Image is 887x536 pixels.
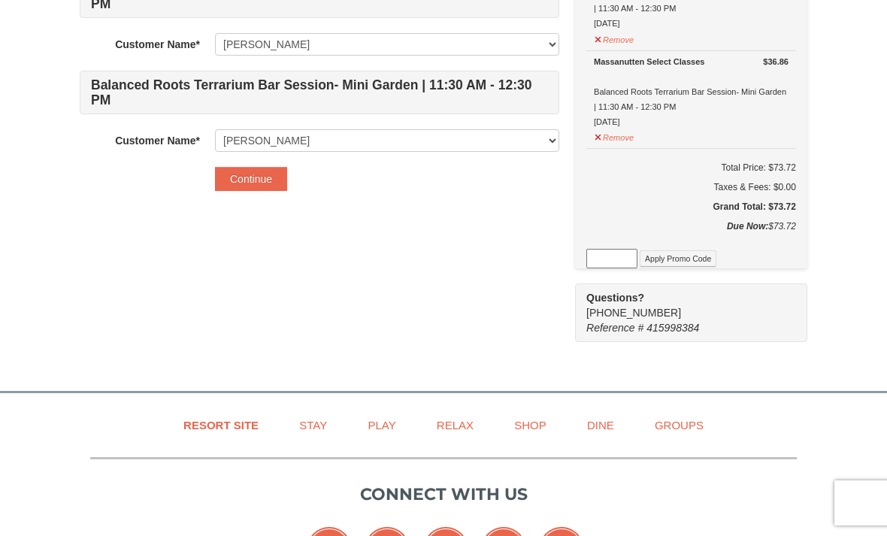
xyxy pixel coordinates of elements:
[586,219,796,249] div: $73.72
[215,167,287,191] button: Continue
[594,126,634,145] button: Remove
[586,199,796,214] h5: Grand Total: $73.72
[165,408,277,442] a: Resort Site
[594,29,634,47] button: Remove
[586,292,644,304] strong: Questions?
[594,54,789,129] div: Balanced Roots Terrarium Bar Session- Mini Garden | 11:30 AM - 12:30 PM [DATE]
[495,408,565,442] a: Shop
[349,408,414,442] a: Play
[115,38,200,50] strong: Customer Name*
[90,482,797,507] p: Connect with us
[586,160,796,175] h6: Total Price: $73.72
[418,408,492,442] a: Relax
[646,322,699,334] span: 415998384
[80,71,559,114] h4: Balanced Roots Terrarium Bar Session- Mini Garden | 11:30 AM - 12:30 PM
[640,250,716,267] button: Apply Promo Code
[586,290,780,319] span: [PHONE_NUMBER]
[636,408,722,442] a: Groups
[727,221,768,232] strong: Due Now:
[115,135,200,147] strong: Customer Name*
[280,408,346,442] a: Stay
[568,408,633,442] a: Dine
[586,322,643,334] span: Reference #
[586,180,796,195] div: Taxes & Fees: $0.00
[763,54,789,69] strong: $36.86
[594,54,789,69] div: Massanutten Select Classes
